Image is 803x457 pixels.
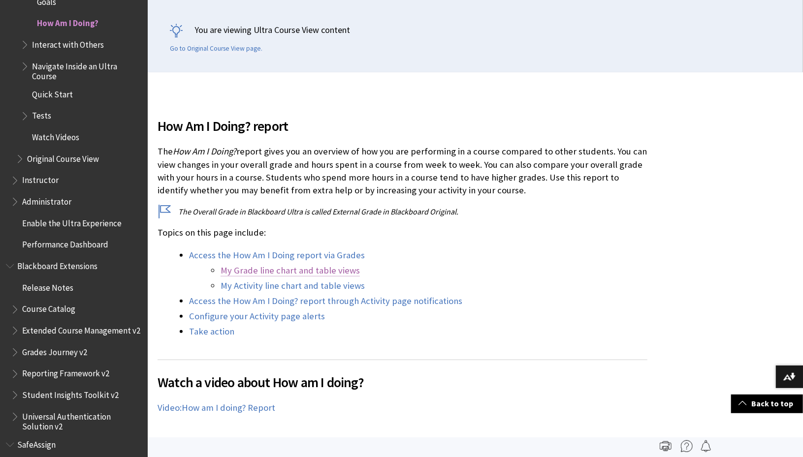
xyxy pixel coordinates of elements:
span: Original Course View [27,151,99,164]
a: Access the How Am I Doing? report through Activity page notifications [189,295,462,307]
span: How Am I Doing? [37,15,98,29]
span: Universal Authentication Solution v2 [22,408,141,431]
span: Administrator [22,193,71,207]
a: Configure your Activity page alerts [189,310,325,322]
nav: Book outline for Blackboard Extensions [6,258,142,431]
p: You are viewing Ultra Course View content [170,24,781,36]
span: How Am I Doing? [173,146,236,157]
span: How Am I Doing? report [158,116,647,136]
img: Follow this page [700,440,712,452]
span: Tests [32,108,51,121]
a: Access the How Am I Doing report via Grades [189,249,365,261]
a: Take action [189,326,234,337]
span: Blackboard Extensions [17,258,97,271]
a: Video:How am I doing? Report [158,402,275,414]
span: Grades Journey v2 [22,344,87,357]
span: Reporting Framework v2 [22,366,109,379]
span: How am I doing? Report [182,402,275,413]
span: Watch a video about How am I doing? [158,372,647,393]
p: The report gives you an overview of how you are performing in a course compared to other students... [158,145,647,197]
span: Navigate Inside an Ultra Course [32,58,141,81]
a: My Activity line chart and table views [221,280,365,292]
span: Course Catalog [22,301,75,314]
span: SafeAssign [17,436,56,450]
span: Interact with Others [32,36,104,50]
span: Instructor [22,172,59,185]
span: Student Insights Toolkit v2 [22,387,119,400]
span: Performance Dashboard [22,237,108,250]
a: My Grade line chart and table views [221,265,360,276]
span: Quick Start [32,86,73,99]
span: Watch Videos [32,129,79,142]
span: Enable the Ultra Experience [22,215,122,228]
span: Release Notes [22,279,73,293]
p: The Overall Grade in Blackboard Ultra is called External Grade in Blackboard Original. [158,206,647,217]
a: Back to top [731,395,803,413]
img: More help [681,440,693,452]
span: Extended Course Management v2 [22,322,140,335]
img: Print [660,440,672,452]
a: Go to Original Course View page. [170,44,263,53]
p: Topics on this page include: [158,226,647,239]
